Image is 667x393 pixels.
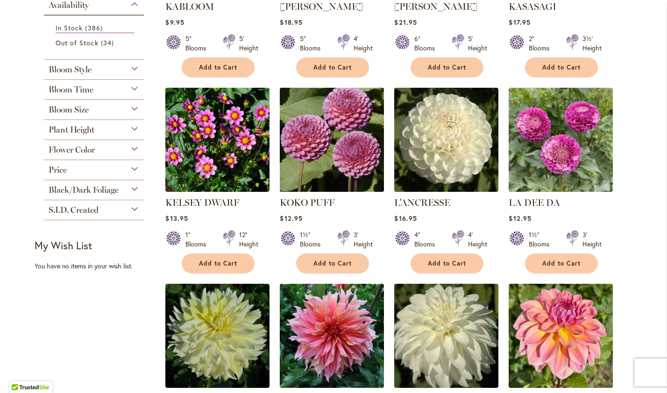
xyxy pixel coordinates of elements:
[239,34,258,53] div: 5' Height
[296,253,369,274] button: Add to Cart
[509,197,560,208] a: LA DEE DA
[182,253,255,274] button: Add to Cart
[165,284,270,388] img: La Luna
[354,230,373,249] div: 3' Height
[165,18,184,27] span: $9.95
[277,85,387,194] img: KOKO PUFF
[428,260,466,267] span: Add to Cart
[300,34,326,53] div: 5" Blooms
[182,57,255,77] button: Add to Cart
[468,34,487,53] div: 5' Height
[509,88,613,192] img: La Dee Da
[468,230,487,249] div: 4' Height
[280,284,384,388] img: Labyrinth
[165,88,270,192] img: KELSEY DWARF
[185,34,212,53] div: 5" Blooms
[313,63,352,71] span: Add to Cart
[394,284,498,388] img: LADY LIBERTY
[165,381,270,390] a: La Luna
[199,63,237,71] span: Add to Cart
[394,197,450,208] a: L'ANCRESSE
[165,185,270,194] a: KELSEY DWARF
[280,18,302,27] span: $18.95
[542,63,581,71] span: Add to Cart
[394,88,498,192] img: L'ANCRESSE
[49,165,67,175] span: Price
[165,197,239,208] a: KELSEY DWARF
[394,381,498,390] a: LADY LIBERTY
[354,34,373,53] div: 4' Height
[165,1,214,12] a: KABLOOM
[35,239,92,252] strong: My Wish List
[49,125,94,135] span: Plant Height
[582,34,602,53] div: 3½' Height
[394,214,417,223] span: $16.95
[509,214,531,223] span: $12.95
[185,230,212,249] div: 1" Blooms
[35,261,159,271] div: You have no items in your wish list.
[428,63,466,71] span: Add to Cart
[394,18,417,27] span: $21.95
[280,381,384,390] a: Labyrinth
[411,253,483,274] button: Add to Cart
[56,38,99,47] span: Out of Stock
[509,18,530,27] span: $17.95
[529,34,555,53] div: 2" Blooms
[49,145,95,155] span: Flower Color
[85,23,105,33] span: 386
[49,105,89,115] span: Bloom Size
[56,38,135,48] a: Out of Stock 34
[509,185,613,194] a: La Dee Da
[56,23,135,33] a: In Stock 386
[49,64,92,75] span: Bloom Style
[582,230,602,249] div: 3' Height
[525,57,598,77] button: Add to Cart
[300,230,326,249] div: 1½" Blooms
[529,230,555,249] div: 1½" Blooms
[280,185,384,194] a: KOKO PUFF
[101,38,116,48] span: 34
[542,260,581,267] span: Add to Cart
[509,381,613,390] a: LAHAINA LOVE
[296,57,369,77] button: Add to Cart
[394,1,477,12] a: [PERSON_NAME]
[165,214,188,223] span: $13.95
[411,57,483,77] button: Add to Cart
[280,1,363,12] a: [PERSON_NAME]
[313,260,352,267] span: Add to Cart
[509,1,556,12] a: KASASAGI
[525,253,598,274] button: Add to Cart
[509,284,613,388] img: LAHAINA LOVE
[280,197,334,208] a: KOKO PUFF
[239,230,258,249] div: 12" Height
[49,185,119,195] span: Black/Dark Foliage
[199,260,237,267] span: Add to Cart
[394,185,498,194] a: L'ANCRESSE
[56,23,83,32] span: In Stock
[414,34,440,53] div: 6" Blooms
[49,205,99,215] span: S.I.D. Created
[280,214,302,223] span: $12.95
[49,84,93,95] span: Bloom Time
[414,230,440,249] div: 4" Blooms
[7,360,33,386] iframe: Launch Accessibility Center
